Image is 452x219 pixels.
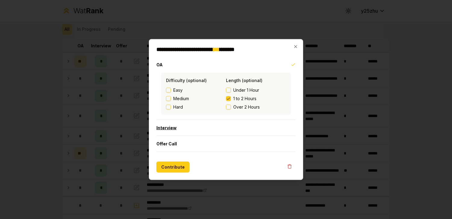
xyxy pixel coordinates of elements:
button: Contribute [156,162,190,173]
label: Difficulty (optional) [166,78,207,83]
button: Medium [166,96,171,101]
span: Under 1 Hour [233,87,259,93]
button: Interview [156,120,296,136]
button: Offer Call [156,136,296,152]
span: Easy [173,87,183,93]
button: Hard [166,105,171,109]
span: Over 2 Hours [233,104,260,110]
button: Over 2 Hours [226,105,231,109]
span: Medium [173,96,189,102]
div: OA [156,73,296,120]
span: Hard [173,104,183,110]
span: 1 to 2 Hours [233,96,256,102]
button: Under 1 Hour [226,88,231,93]
button: Easy [166,88,171,93]
button: 1 to 2 Hours [226,96,231,101]
label: Length (optional) [226,78,262,83]
button: OA [156,57,296,73]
